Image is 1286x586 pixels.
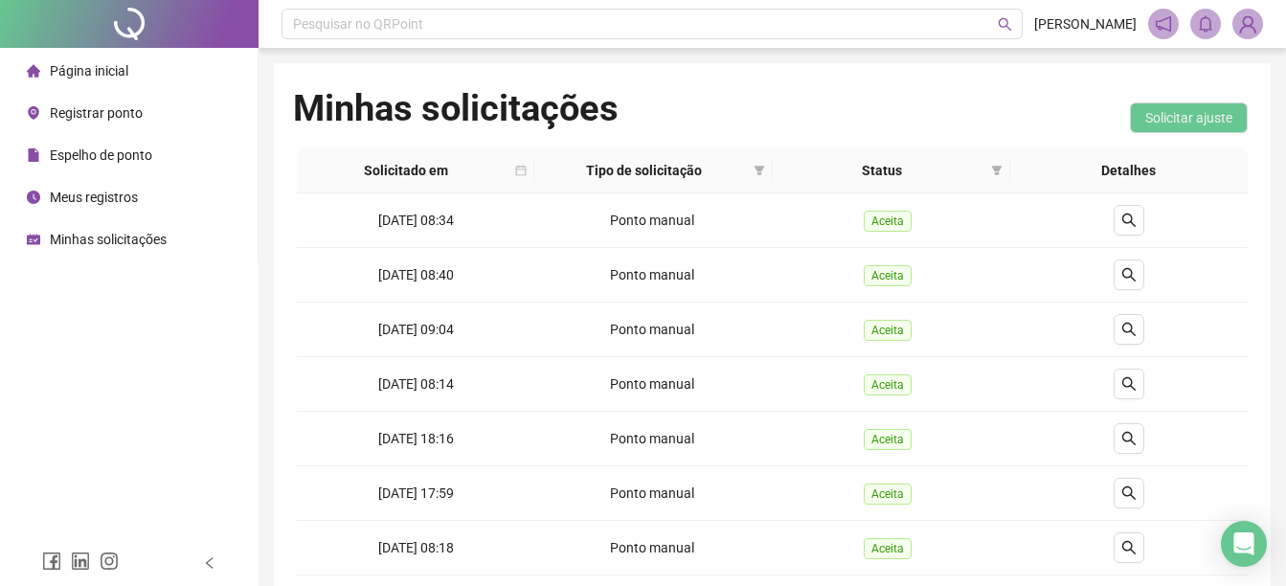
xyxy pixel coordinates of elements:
[50,190,138,205] span: Meus registros
[610,213,694,228] span: Ponto manual
[991,165,1003,176] span: filter
[1121,322,1137,337] span: search
[864,265,912,286] span: Aceita
[511,156,530,185] span: calendar
[750,156,769,185] span: filter
[1221,521,1267,567] div: Open Intercom Messenger
[1121,267,1137,282] span: search
[1155,15,1172,33] span: notification
[1010,148,1248,193] th: Detalhes
[378,213,454,228] span: [DATE] 08:34
[27,64,40,78] span: home
[987,156,1006,185] span: filter
[1121,376,1137,392] span: search
[71,552,90,571] span: linkedin
[864,374,912,395] span: Aceita
[610,267,694,282] span: Ponto manual
[610,540,694,555] span: Ponto manual
[542,160,745,181] span: Tipo de solicitação
[305,160,508,181] span: Solicitado em
[27,191,40,204] span: clock-circle
[1233,10,1262,38] img: 91416
[610,376,694,392] span: Ponto manual
[378,376,454,392] span: [DATE] 08:14
[27,106,40,120] span: environment
[1145,107,1232,128] span: Solicitar ajuste
[515,165,527,176] span: calendar
[378,267,454,282] span: [DATE] 08:40
[1130,102,1248,133] button: Solicitar ajuste
[998,17,1012,32] span: search
[27,233,40,246] span: schedule
[1121,213,1137,228] span: search
[42,552,61,571] span: facebook
[864,538,912,559] span: Aceita
[864,484,912,505] span: Aceita
[610,485,694,501] span: Ponto manual
[378,485,454,501] span: [DATE] 17:59
[100,552,119,571] span: instagram
[1121,431,1137,446] span: search
[610,322,694,337] span: Ponto manual
[864,320,912,341] span: Aceita
[1034,13,1137,34] span: [PERSON_NAME]
[1197,15,1214,33] span: bell
[864,211,912,232] span: Aceita
[27,148,40,162] span: file
[754,165,765,176] span: filter
[378,431,454,446] span: [DATE] 18:16
[864,429,912,450] span: Aceita
[610,431,694,446] span: Ponto manual
[293,86,619,130] h1: Minhas solicitações
[780,160,983,181] span: Status
[378,540,454,555] span: [DATE] 08:18
[203,556,216,570] span: left
[378,322,454,337] span: [DATE] 09:04
[1121,485,1137,501] span: search
[1121,540,1137,555] span: search
[50,147,152,163] span: Espelho de ponto
[50,232,167,247] span: Minhas solicitações
[50,105,143,121] span: Registrar ponto
[50,63,128,79] span: Página inicial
